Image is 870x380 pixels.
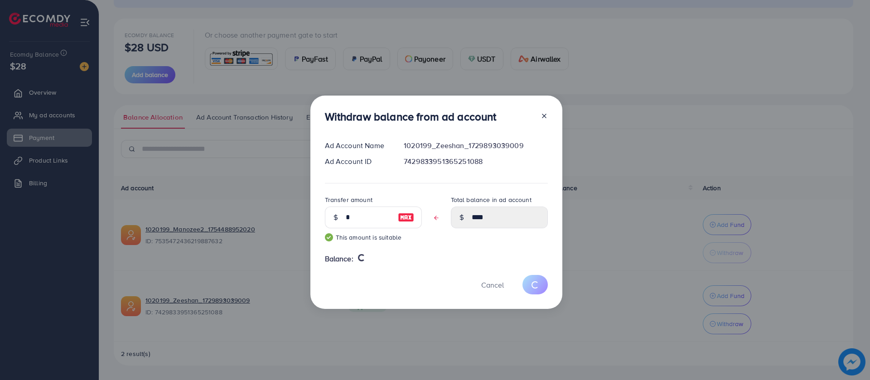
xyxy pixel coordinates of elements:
[325,233,422,242] small: This amount is suitable
[318,140,397,151] div: Ad Account Name
[470,275,515,294] button: Cancel
[451,195,532,204] label: Total balance in ad account
[318,156,397,167] div: Ad Account ID
[325,233,333,241] img: guide
[325,195,372,204] label: Transfer amount
[398,212,414,223] img: image
[396,156,555,167] div: 7429833951365251088
[325,254,353,264] span: Balance:
[396,140,555,151] div: 1020199_Zeeshan_1729893039009
[325,110,497,123] h3: Withdraw balance from ad account
[481,280,504,290] span: Cancel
